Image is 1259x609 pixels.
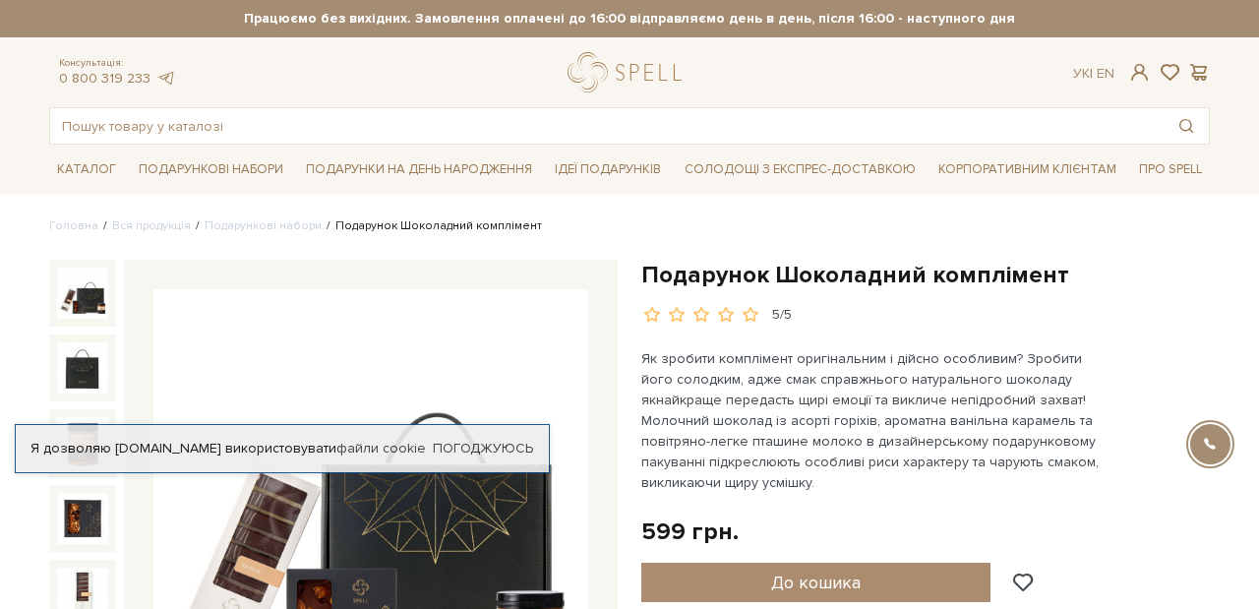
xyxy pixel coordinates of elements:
img: Подарунок Шоколадний комплімент [57,493,108,544]
a: файли cookie [336,440,426,457]
a: 0 800 319 233 [59,70,150,87]
a: Солодощі з експрес-доставкою [677,152,924,186]
a: Подарункові набори [205,218,322,233]
div: 599 грн. [641,517,739,547]
img: Подарунок Шоколадний комплімент [57,417,108,468]
button: Пошук товару у каталозі [1164,108,1209,144]
input: Пошук товару у каталозі [50,108,1164,144]
button: До кошика [641,563,990,602]
li: Подарунок Шоколадний комплімент [322,217,542,235]
a: Головна [49,218,98,233]
a: Вся продукція [112,218,191,233]
span: Консультація: [59,57,175,70]
p: Як зробити комплімент оригінальним і дійсно особливим? Зробити його солодким, адже смак справжньо... [641,348,1103,493]
strong: Працюємо без вихідних. Замовлення оплачені до 16:00 відправляємо день в день, після 16:00 - насту... [49,10,1210,28]
div: Я дозволяю [DOMAIN_NAME] використовувати [16,440,549,457]
a: En [1097,65,1114,82]
a: Про Spell [1131,154,1210,185]
a: telegram [155,70,175,87]
span: До кошика [771,572,861,593]
span: | [1090,65,1093,82]
a: Подарунки на День народження [298,154,540,185]
div: Ук [1073,65,1114,83]
h1: Подарунок Шоколадний комплімент [641,260,1210,290]
div: 5/5 [772,306,792,325]
a: Ідеї подарунків [547,154,669,185]
img: Подарунок Шоколадний комплімент [57,342,108,394]
a: Подарункові набори [131,154,291,185]
img: Подарунок Шоколадний комплімент [57,268,108,319]
a: logo [568,52,690,92]
a: Каталог [49,154,124,185]
a: Корпоративним клієнтам [930,154,1124,185]
a: Погоджуюсь [433,440,533,457]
